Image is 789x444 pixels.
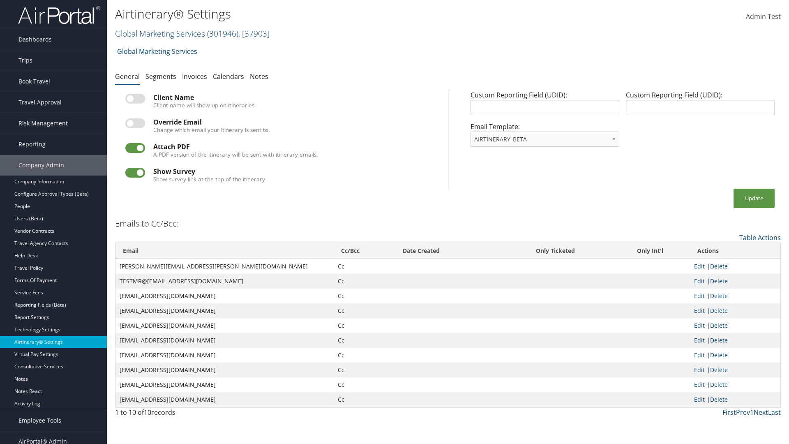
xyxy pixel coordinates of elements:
[182,72,207,81] a: Invoices
[334,348,395,363] td: Cc
[115,274,334,289] td: TESTMR@[EMAIL_ADDRESS][DOMAIN_NAME]
[207,28,238,39] span: ( 301946 )
[115,259,334,274] td: [PERSON_NAME][EMAIL_ADDRESS][PERSON_NAME][DOMAIN_NAME]
[694,262,705,270] a: Edit
[690,274,780,289] td: |
[153,126,270,134] label: Change which email your itinerary is sent to.
[694,321,705,329] a: Edit
[710,336,728,344] a: Delete
[334,377,395,392] td: Cc
[746,12,781,21] span: Admin Test
[690,259,780,274] td: |
[768,408,781,417] a: Last
[18,410,61,431] span: Employee Tools
[18,92,62,113] span: Travel Approval
[395,243,501,259] th: Date Created: activate to sort column ascending
[754,408,768,417] a: Next
[334,333,395,348] td: Cc
[18,5,100,25] img: airportal-logo.png
[238,28,270,39] span: , [ 37903 ]
[710,277,728,285] a: Delete
[18,71,50,92] span: Book Travel
[710,321,728,329] a: Delete
[115,377,334,392] td: [EMAIL_ADDRESS][DOMAIN_NAME]
[153,175,265,183] label: Show survey link at the top of the itinerary
[18,29,52,50] span: Dashboards
[18,155,64,176] span: Company Admin
[610,243,690,259] th: Only Int'l: activate to sort column ascending
[115,5,559,23] h1: Airtinerary® Settings
[710,262,728,270] a: Delete
[334,274,395,289] td: Cc
[153,143,438,150] div: Attach PDF
[115,318,334,333] td: [EMAIL_ADDRESS][DOMAIN_NAME]
[710,395,728,403] a: Delete
[18,50,32,71] span: Trips
[115,289,334,303] td: [EMAIL_ADDRESS][DOMAIN_NAME]
[736,408,750,417] a: Prev
[694,307,705,314] a: Edit
[153,150,318,159] label: A PDF version of the itinerary will be sent with itinerary emails.
[334,243,395,259] th: Cc/Bcc: activate to sort column ascending
[250,72,268,81] a: Notes
[144,408,151,417] span: 10
[115,218,179,229] h3: Emails to Cc/Bcc:
[213,72,244,81] a: Calendars
[467,122,623,153] div: Email Template:
[115,407,277,421] div: 1 to 10 of records
[115,303,334,318] td: [EMAIL_ADDRESS][DOMAIN_NAME]
[18,134,46,155] span: Reporting
[334,318,395,333] td: Cc
[750,408,754,417] a: 1
[115,243,334,259] th: Email: activate to sort column ascending
[467,90,623,122] div: Custom Reporting Field (UDID):
[334,259,395,274] td: Cc
[694,292,705,300] a: Edit
[18,113,68,134] span: Risk Management
[153,168,438,175] div: Show Survey
[334,363,395,377] td: Cc
[115,333,334,348] td: [EMAIL_ADDRESS][DOMAIN_NAME]
[115,392,334,407] td: [EMAIL_ADDRESS][DOMAIN_NAME]
[690,363,780,377] td: |
[694,351,705,359] a: Edit
[710,351,728,359] a: Delete
[690,303,780,318] td: |
[694,395,705,403] a: Edit
[694,381,705,388] a: Edit
[334,303,395,318] td: Cc
[746,4,781,30] a: Admin Test
[694,336,705,344] a: Edit
[690,392,780,407] td: |
[694,366,705,374] a: Edit
[153,118,438,126] div: Override Email
[739,233,781,242] a: Table Actions
[115,72,140,81] a: General
[690,333,780,348] td: |
[501,243,610,259] th: Only Ticketed: activate to sort column ascending
[710,307,728,314] a: Delete
[690,377,780,392] td: |
[710,292,728,300] a: Delete
[115,363,334,377] td: [EMAIL_ADDRESS][DOMAIN_NAME]
[117,43,197,60] a: Global Marketing Services
[334,289,395,303] td: Cc
[690,289,780,303] td: |
[115,28,270,39] a: Global Marketing Services
[694,277,705,285] a: Edit
[690,318,780,333] td: |
[722,408,736,417] a: First
[145,72,176,81] a: Segments
[153,101,256,109] label: Client name will show up on itineraries.
[690,348,780,363] td: |
[115,348,334,363] td: [EMAIL_ADDRESS][DOMAIN_NAME]
[153,94,438,101] div: Client Name
[734,189,775,208] button: Update
[623,90,778,122] div: Custom Reporting Field (UDID):
[710,366,728,374] a: Delete
[690,243,780,259] th: Actions
[334,392,395,407] td: Cc
[710,381,728,388] a: Delete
